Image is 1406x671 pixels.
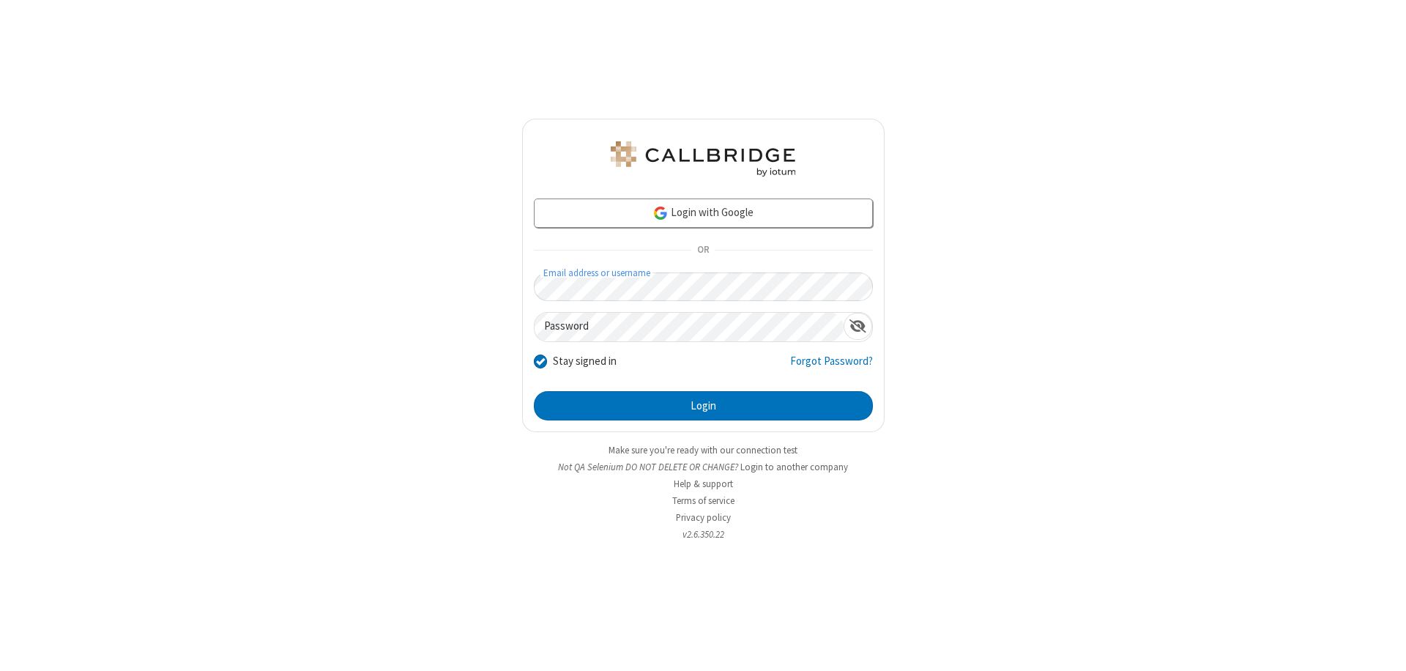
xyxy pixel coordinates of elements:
a: Privacy policy [676,511,731,524]
button: Login [534,391,873,420]
iframe: Chat [1369,633,1395,661]
a: Terms of service [672,494,734,507]
input: Password [535,313,844,341]
a: Help & support [674,478,733,490]
div: Show password [844,313,872,340]
span: OR [691,240,715,261]
button: Login to another company [740,460,848,474]
a: Make sure you're ready with our connection test [609,444,797,456]
input: Email address or username [534,273,873,301]
li: Not QA Selenium DO NOT DELETE OR CHANGE? [522,460,885,474]
img: google-icon.png [652,205,669,221]
a: Login with Google [534,199,873,228]
img: QA Selenium DO NOT DELETE OR CHANGE [608,141,798,177]
label: Stay signed in [553,353,617,370]
a: Forgot Password? [790,353,873,381]
li: v2.6.350.22 [522,527,885,541]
